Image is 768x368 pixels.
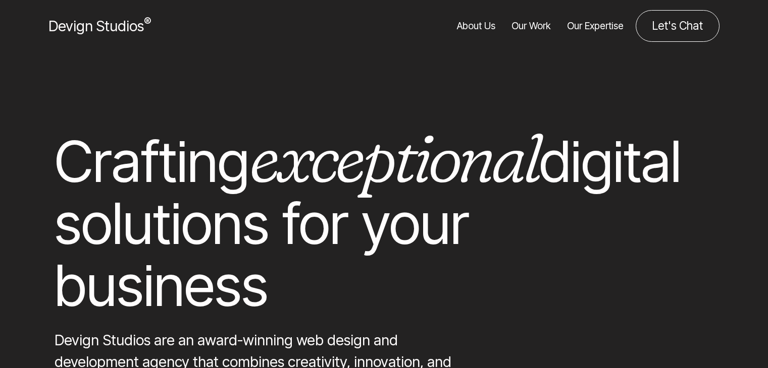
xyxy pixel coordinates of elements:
a: Our Work [511,10,551,42]
a: Contact us about your project [636,10,720,42]
sup: ® [144,15,151,28]
a: Our Expertise [567,10,624,42]
a: About Us [457,10,495,42]
a: Devign Studios® Homepage [48,15,151,37]
h1: Crafting digital solutions for your business [55,131,598,317]
span: Devign Studios [48,17,151,35]
em: exceptional [249,116,539,199]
